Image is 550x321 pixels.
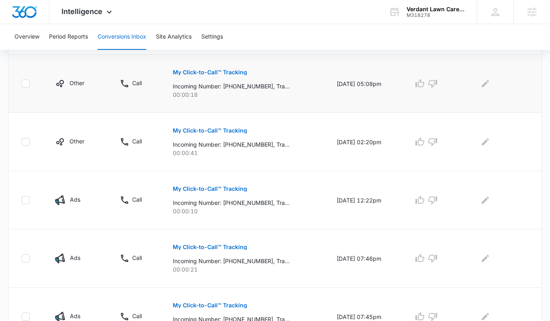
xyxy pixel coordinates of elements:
td: [DATE] 12:22pm [327,171,404,229]
p: 00:00:18 [173,90,317,99]
p: My Click-to-Call™ Tracking [173,70,247,75]
button: Edit Comments [479,135,492,148]
p: My Click-to-Call™ Tracking [173,303,247,308]
img: tab_keywords_by_traffic_grey.svg [80,47,86,53]
button: Edit Comments [479,194,492,207]
div: Keywords by Traffic [89,47,135,53]
button: Conversions Inbox [98,24,146,50]
button: Site Analytics [156,24,192,50]
p: Incoming Number: [PHONE_NUMBER], Tracking Number: [PHONE_NUMBER], Ring To: [PHONE_NUMBER], Caller... [173,82,290,90]
div: v 4.0.25 [22,13,39,19]
p: Call [132,137,142,145]
img: website_grey.svg [13,21,19,27]
button: Period Reports [49,24,88,50]
td: [DATE] 02:20pm [327,113,404,171]
p: Incoming Number: [PHONE_NUMBER], Tracking Number: [PHONE_NUMBER], Ring To: [PHONE_NUMBER], Caller... [173,140,290,149]
p: My Click-to-Call™ Tracking [173,186,247,192]
div: Domain: [DOMAIN_NAME] [21,21,88,27]
p: Incoming Number: [PHONE_NUMBER], Tracking Number: [PHONE_NUMBER], Ring To: [PHONE_NUMBER], Caller... [173,257,290,265]
button: My Click-to-Call™ Tracking [173,179,247,198]
p: Call [132,254,142,262]
p: Call [132,79,142,87]
p: My Click-to-Call™ Tracking [173,244,247,250]
p: Incoming Number: [PHONE_NUMBER], Tracking Number: [PHONE_NUMBER], Ring To: [PHONE_NUMBER], Caller... [173,198,290,207]
td: [DATE] 07:46pm [327,229,404,288]
button: Settings [201,24,223,50]
p: Call [132,312,142,320]
button: Edit Comments [479,77,492,90]
button: My Click-to-Call™ Tracking [173,296,247,315]
p: 00:00:10 [173,207,317,215]
button: My Click-to-Call™ Tracking [173,237,247,257]
img: tab_domain_overview_orange.svg [22,47,28,53]
img: logo_orange.svg [13,13,19,19]
p: Ads [70,312,80,320]
div: account id [407,12,465,18]
p: 00:00:21 [173,265,317,274]
p: Other [70,79,84,87]
span: Intelligence [61,7,102,16]
td: [DATE] 05:08pm [327,55,404,113]
button: Edit Comments [479,252,492,265]
p: Ads [70,195,80,204]
p: Call [132,195,142,204]
p: Ads [70,254,80,262]
p: Other [70,137,84,145]
p: 00:00:41 [173,149,317,157]
button: My Click-to-Call™ Tracking [173,63,247,82]
p: My Click-to-Call™ Tracking [173,128,247,133]
div: Domain Overview [31,47,72,53]
div: account name [407,6,465,12]
button: Overview [14,24,39,50]
button: My Click-to-Call™ Tracking [173,121,247,140]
